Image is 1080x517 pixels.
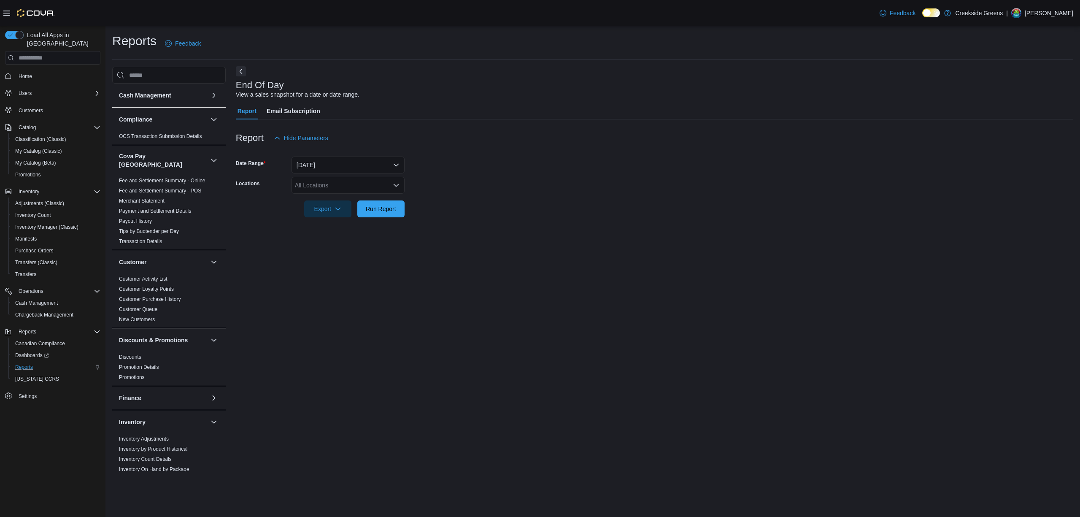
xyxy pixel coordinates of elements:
[19,107,43,114] span: Customers
[8,268,104,280] button: Transfers
[236,66,246,76] button: Next
[15,327,100,337] span: Reports
[12,338,100,349] span: Canadian Compliance
[12,257,100,268] span: Transfers (Classic)
[12,310,100,320] span: Chargeback Management
[119,258,207,266] button: Customer
[119,336,207,344] button: Discounts & Promotions
[19,288,43,295] span: Operations
[112,176,226,250] div: Cova Pay [GEOGRAPHIC_DATA]
[393,182,400,189] button: Open list of options
[292,157,405,173] button: [DATE]
[12,246,57,256] a: Purchase Orders
[15,286,100,296] span: Operations
[119,456,172,462] a: Inventory Count Details
[112,32,157,49] h1: Reports
[119,238,162,245] span: Transaction Details
[236,180,260,187] label: Locations
[2,326,104,338] button: Reports
[15,391,40,401] a: Settings
[15,70,100,81] span: Home
[119,436,169,442] span: Inventory Adjustments
[19,90,32,97] span: Users
[1006,8,1008,18] p: |
[15,105,100,116] span: Customers
[209,393,219,403] button: Finance
[119,374,145,381] span: Promotions
[8,169,104,181] button: Promotions
[8,373,104,385] button: [US_STATE] CCRS
[119,133,202,139] a: OCS Transaction Submission Details
[2,122,104,133] button: Catalog
[19,328,36,335] span: Reports
[12,158,59,168] a: My Catalog (Beta)
[12,222,82,232] a: Inventory Manager (Classic)
[119,306,157,312] a: Customer Queue
[15,259,57,266] span: Transfers (Classic)
[209,155,219,165] button: Cova Pay [GEOGRAPHIC_DATA]
[119,133,202,140] span: OCS Transaction Submission Details
[12,146,100,156] span: My Catalog (Classic)
[8,338,104,349] button: Canadian Compliance
[119,115,152,124] h3: Compliance
[366,205,396,213] span: Run Report
[955,8,1003,18] p: Creekside Greens
[2,390,104,402] button: Settings
[922,8,940,17] input: Dark Mode
[15,122,100,133] span: Catalog
[119,466,189,473] span: Inventory On Hand by Package
[15,352,49,359] span: Dashboards
[119,228,179,235] span: Tips by Budtender per Day
[119,91,207,100] button: Cash Management
[112,352,226,386] div: Discounts & Promotions
[119,296,181,302] a: Customer Purchase History
[15,286,47,296] button: Operations
[209,257,219,267] button: Customer
[19,124,36,131] span: Catalog
[119,418,146,426] h3: Inventory
[119,364,159,370] a: Promotion Details
[119,276,167,282] span: Customer Activity List
[119,218,152,225] span: Payout History
[19,73,32,80] span: Home
[119,178,205,184] a: Fee and Settlement Summary - Online
[15,136,66,143] span: Classification (Classic)
[8,361,104,373] button: Reports
[2,87,104,99] button: Users
[12,374,62,384] a: [US_STATE] CCRS
[12,362,100,372] span: Reports
[8,157,104,169] button: My Catalog (Beta)
[119,286,174,292] a: Customer Loyalty Points
[119,115,207,124] button: Compliance
[12,234,40,244] a: Manifests
[175,39,201,48] span: Feedback
[15,200,64,207] span: Adjustments (Classic)
[112,274,226,328] div: Customer
[8,257,104,268] button: Transfers (Classic)
[12,338,68,349] a: Canadian Compliance
[236,90,359,99] div: View a sales snapshot for a date or date range.
[284,134,328,142] span: Hide Parameters
[119,152,207,169] button: Cova Pay [GEOGRAPHIC_DATA]
[12,170,100,180] span: Promotions
[15,187,100,197] span: Inventory
[15,187,43,197] button: Inventory
[12,269,100,279] span: Transfers
[15,235,37,242] span: Manifests
[119,208,191,214] a: Payment and Settlement Details
[19,393,37,400] span: Settings
[119,198,165,204] a: Merchant Statement
[12,146,65,156] a: My Catalog (Classic)
[12,222,100,232] span: Inventory Manager (Classic)
[119,238,162,244] a: Transaction Details
[15,224,78,230] span: Inventory Manager (Classic)
[12,350,100,360] span: Dashboards
[12,170,44,180] a: Promotions
[357,200,405,217] button: Run Report
[12,134,70,144] a: Classification (Classic)
[12,350,52,360] a: Dashboards
[1025,8,1073,18] p: [PERSON_NAME]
